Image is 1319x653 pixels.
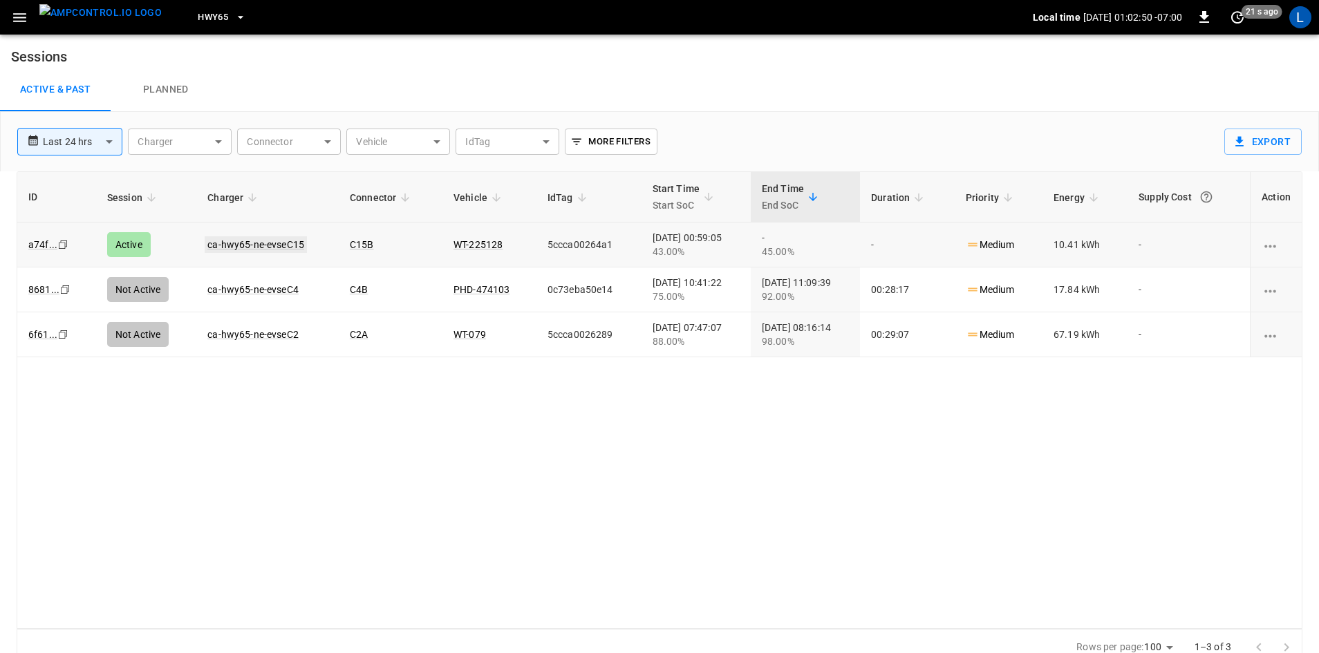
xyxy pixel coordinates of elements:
[207,284,299,295] a: ca-hwy65-ne-evseC4
[653,321,740,348] div: [DATE] 07:47:07
[762,290,849,303] div: 92.00%
[762,245,849,258] div: 45.00%
[107,322,169,347] div: Not Active
[1128,312,1250,357] td: -
[207,189,261,206] span: Charger
[1194,184,1219,209] button: The cost of your charging session based on your supply rates
[653,231,740,258] div: [DATE] 00:59:05
[28,239,57,250] a: a74f...
[350,329,368,340] a: C2A
[59,282,73,297] div: copy
[653,290,740,303] div: 75.00%
[28,284,59,295] a: 8681...
[111,68,221,112] a: Planned
[536,312,642,357] td: 5ccca0026289
[565,129,657,155] button: More Filters
[207,329,299,340] a: ca-hwy65-ne-evseC2
[966,238,1015,252] p: Medium
[1083,10,1182,24] p: [DATE] 01:02:50 -07:00
[107,277,169,302] div: Not Active
[350,284,368,295] a: C4B
[762,180,822,214] span: End TimeEnd SoC
[860,312,955,357] td: 00:29:07
[57,237,71,252] div: copy
[653,180,700,214] div: Start Time
[860,267,955,312] td: 00:28:17
[762,334,849,348] div: 98.00%
[1128,267,1250,312] td: -
[198,10,228,26] span: HWY65
[28,329,57,340] a: 6f61...
[453,189,505,206] span: Vehicle
[762,321,849,348] div: [DATE] 08:16:14
[1042,267,1128,312] td: 17.84 kWh
[107,232,151,257] div: Active
[966,189,1017,206] span: Priority
[1226,6,1248,28] button: set refresh interval
[1139,184,1239,209] div: Supply Cost
[57,327,71,342] div: copy
[536,223,642,267] td: 5ccca00264a1
[205,236,307,253] a: ca-hwy65-ne-evseC15
[17,172,96,223] th: ID
[350,189,414,206] span: Connector
[1042,312,1128,357] td: 67.19 kWh
[1128,223,1250,267] td: -
[966,328,1015,342] p: Medium
[548,189,591,206] span: IdTag
[350,239,374,250] a: C15B
[653,197,700,214] p: Start SoC
[1250,172,1302,223] th: Action
[1262,328,1291,341] div: charging session options
[653,245,740,258] div: 43.00%
[762,276,849,303] div: [DATE] 11:09:39
[453,329,486,340] a: WT-079
[1262,283,1291,296] div: charging session options
[107,189,160,206] span: Session
[1033,10,1081,24] p: Local time
[536,267,642,312] td: 0c73eba50e14
[453,284,510,295] a: PHD-474103
[966,283,1015,297] p: Medium
[39,4,162,21] img: ampcontrol.io logo
[17,172,1302,357] table: sessions table
[1242,5,1282,19] span: 21 s ago
[871,189,928,206] span: Duration
[860,223,955,267] td: -
[1262,238,1291,252] div: charging session options
[762,231,849,258] div: -
[762,197,804,214] p: End SoC
[1042,223,1128,267] td: 10.41 kWh
[653,276,740,303] div: [DATE] 10:41:22
[192,4,252,31] button: HWY65
[653,180,718,214] span: Start TimeStart SoC
[1224,129,1302,155] button: Export
[43,129,122,155] div: Last 24 hrs
[453,239,503,250] a: WT-225128
[653,334,740,348] div: 88.00%
[762,180,804,214] div: End Time
[1054,189,1103,206] span: Energy
[17,171,1302,629] div: sessions table
[1289,6,1311,28] div: profile-icon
